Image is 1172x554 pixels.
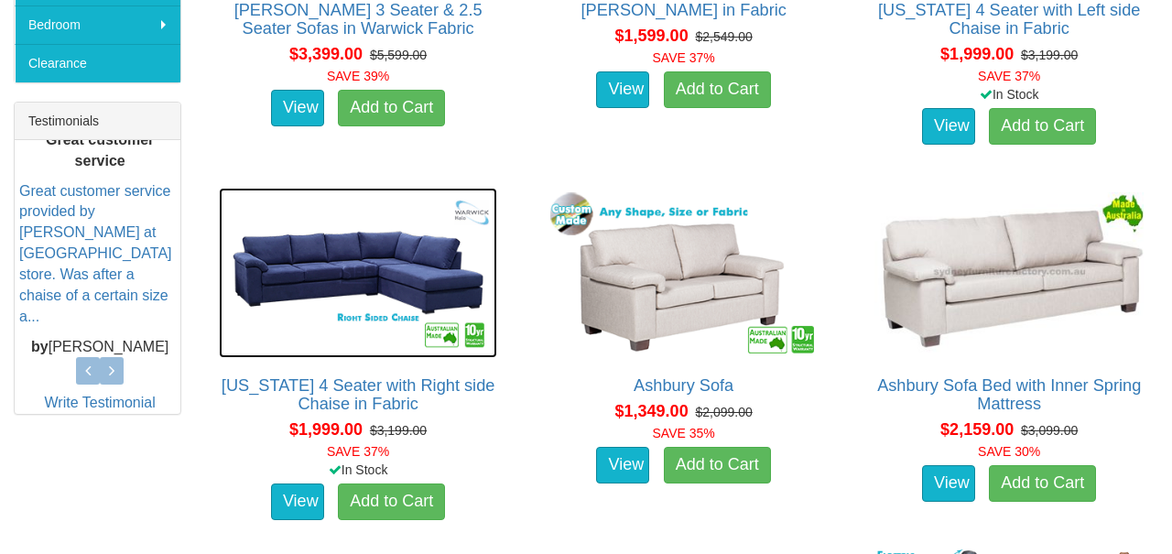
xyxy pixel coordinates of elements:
[596,447,649,483] a: View
[46,132,154,168] b: Great customer service
[664,447,771,483] a: Add to Cart
[615,27,689,45] span: $1,599.00
[31,338,49,353] b: by
[978,69,1040,83] font: SAVE 37%
[989,108,1096,145] a: Add to Cart
[370,48,427,62] del: $5,599.00
[989,465,1096,502] a: Add to Cart
[219,188,497,358] img: Arizona 4 Seater with Right side Chaise in Fabric
[695,405,752,419] del: $2,099.00
[870,188,1148,358] img: Ashbury Sofa Bed with Inner Spring Mattress
[289,45,363,63] span: $3,399.00
[370,423,427,438] del: $3,199.00
[1021,423,1078,438] del: $3,099.00
[271,483,324,520] a: View
[327,69,389,83] font: SAVE 39%
[1021,48,1078,62] del: $3,199.00
[271,90,324,126] a: View
[856,85,1162,103] div: In Stock
[45,395,156,410] a: Write Testimonial
[695,29,752,44] del: $2,549.00
[940,420,1014,439] span: $2,159.00
[596,71,649,108] a: View
[19,336,180,357] p: [PERSON_NAME]
[222,376,495,413] a: [US_STATE] 4 Seater with Right side Chaise in Fabric
[922,108,975,145] a: View
[978,444,1040,459] font: SAVE 30%
[15,5,180,44] a: Bedroom
[545,188,823,358] img: Ashbury Sofa
[615,402,689,420] span: $1,349.00
[653,50,715,65] font: SAVE 37%
[289,420,363,439] span: $1,999.00
[653,426,715,440] font: SAVE 35%
[205,461,511,479] div: In Stock
[234,1,483,38] a: [PERSON_NAME] 3 Seater & 2.5 Seater Sofas in Warwick Fabric
[922,465,975,502] a: View
[878,1,1140,38] a: [US_STATE] 4 Seater with Left side Chaise in Fabric
[877,376,1141,413] a: Ashbury Sofa Bed with Inner Spring Mattress
[940,45,1014,63] span: $1,999.00
[338,483,445,520] a: Add to Cart
[581,1,786,19] a: [PERSON_NAME] in Fabric
[15,44,180,82] a: Clearance
[327,444,389,459] font: SAVE 37%
[634,376,733,395] a: Ashbury Sofa
[15,103,180,140] div: Testimonials
[664,71,771,108] a: Add to Cart
[338,90,445,126] a: Add to Cart
[19,182,172,323] a: Great customer service provided by [PERSON_NAME] at [GEOGRAPHIC_DATA] store. Was after a chaise o...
